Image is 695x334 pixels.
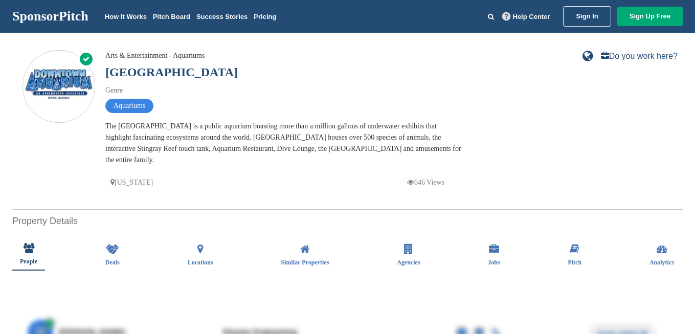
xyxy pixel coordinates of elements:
span: Similar Properties [281,259,329,265]
h2: Property Details [12,214,683,228]
span: People [20,258,37,264]
span: Deals [105,259,120,265]
a: Pricing [254,13,276,20]
a: Pitch Board [153,13,190,20]
span: Aquariums [105,99,153,113]
a: Success Stories [196,13,248,20]
p: 646 Views [407,176,444,189]
a: Sign Up Free [617,7,683,26]
p: [US_STATE] [110,176,153,189]
div: Arts & Entertainment - Aquariums [105,50,205,61]
a: How It Works [105,13,147,20]
span: Pitch [568,259,581,265]
img: Sponsorpitch & Downtown Aquarium Denver [23,54,95,120]
a: Do you work here? [601,52,678,60]
span: Analytics [649,259,674,265]
a: SponsorPitch [12,10,88,23]
a: Help Center [500,11,552,23]
a: [GEOGRAPHIC_DATA] [105,65,238,79]
a: Sign In [563,6,611,27]
span: Locations [188,259,213,265]
span: Agencies [397,259,420,265]
div: The [GEOGRAPHIC_DATA] is a public aquarium boasting more than a million gallons of underwater exh... [105,121,463,166]
div: Genre [105,85,463,96]
span: Jobs [488,259,500,265]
